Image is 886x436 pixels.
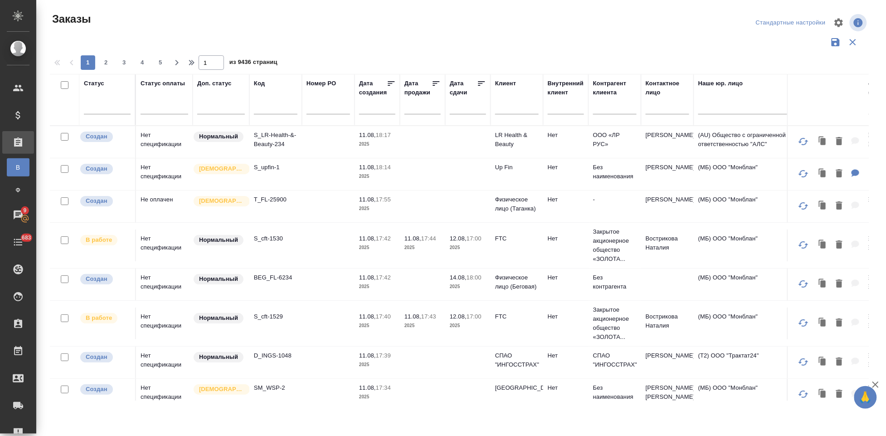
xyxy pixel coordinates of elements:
[694,191,803,222] td: (МБ) ООО "Монблан"
[79,273,131,285] div: Выставляется автоматически при создании заказа
[593,131,637,149] p: ООО «ЛР РУС»
[254,79,265,88] div: Код
[495,234,539,243] p: FTC
[814,314,832,333] button: Клонировать
[548,79,584,97] div: Внутренний клиент
[641,158,694,190] td: [PERSON_NAME]
[832,197,847,216] button: Удалить
[307,79,336,88] div: Номер PO
[18,206,32,215] span: 9
[593,305,637,342] p: Закрытое акционерное общество «ЗОЛОТА...
[495,383,539,392] p: [GEOGRAPHIC_DATA]
[197,79,232,88] div: Доп. статус
[593,273,637,291] p: Без контрагента
[193,383,245,396] div: Выставляется автоматически для первых 3 заказов нового контактного лица. Особое внимание
[694,379,803,411] td: (МБ) ООО "Монблан"
[199,132,238,141] p: Нормальный
[376,352,391,359] p: 17:39
[793,234,814,256] button: Обновить
[117,55,131,70] button: 3
[850,14,869,31] span: Посмотреть информацию
[79,312,131,324] div: Выставляет ПМ после принятия заказа от КМа
[495,273,539,291] p: Физическое лицо (Беговая)
[404,235,421,242] p: 11.08,
[86,164,107,173] p: Создан
[641,191,694,222] td: [PERSON_NAME]
[467,313,482,320] p: 17:00
[359,384,376,391] p: 11.08,
[99,55,113,70] button: 2
[153,55,168,70] button: 5
[50,12,91,26] span: Заказы
[495,195,539,213] p: Физическое лицо (Таганка)
[86,353,107,362] p: Создан
[404,79,432,97] div: Дата продажи
[467,274,482,281] p: 18:00
[193,195,245,207] div: Выставляется автоматически для первых 3 заказов нового контактного лица. Особое внимание
[832,165,847,183] button: Удалить
[79,234,131,246] div: Выставляет ПМ после принятия заказа от КМа
[450,321,486,330] p: 2025
[814,353,832,372] button: Клонировать
[193,312,245,324] div: Статус по умолчанию для стандартных заказов
[641,308,694,339] td: Вострикова Наталия
[359,164,376,171] p: 11.08,
[641,347,694,378] td: [PERSON_NAME]
[495,351,539,369] p: СПАО "ИНГОССТРАХ"
[593,351,637,369] p: СПАО "ИНГОССТРАХ"
[359,274,376,281] p: 11.08,
[450,313,467,320] p: 12.08,
[135,58,150,67] span: 4
[793,273,814,295] button: Обновить
[593,195,637,204] p: -
[548,163,584,172] p: Нет
[136,191,193,222] td: Не оплачен
[79,131,131,143] div: Выставляется автоматически при создании заказа
[814,197,832,216] button: Клонировать
[376,384,391,391] p: 17:34
[593,227,637,264] p: Закрытое акционерное общество «ЗОЛОТА...
[495,131,539,149] p: LR Health & Beauty
[694,230,803,261] td: (МБ) ООО "Монблан"
[641,126,694,158] td: [PERSON_NAME]
[199,196,244,206] p: [DEMOGRAPHIC_DATA]
[593,383,637,402] p: Без наименования
[814,132,832,151] button: Клонировать
[79,195,131,207] div: Выставляется автоматически при создании заказа
[254,195,297,204] p: T_FL-25900
[376,313,391,320] p: 17:40
[548,195,584,204] p: Нет
[153,58,168,67] span: 5
[814,165,832,183] button: Клонировать
[754,16,828,30] div: split button
[548,131,584,140] p: Нет
[136,347,193,378] td: Нет спецификации
[376,235,391,242] p: 17:42
[99,58,113,67] span: 2
[359,360,395,369] p: 2025
[450,79,477,97] div: Дата сдачи
[404,243,441,252] p: 2025
[832,314,847,333] button: Удалить
[193,351,245,363] div: Статус по умолчанию для стандартных заказов
[359,243,395,252] p: 2025
[793,163,814,185] button: Обновить
[641,230,694,261] td: Вострикова Наталия
[136,308,193,339] td: Нет спецификации
[858,388,873,407] span: 🙏
[359,392,395,402] p: 2025
[141,79,185,88] div: Статус оплаты
[199,235,238,245] p: Нормальный
[404,313,421,320] p: 11.08,
[450,274,467,281] p: 14.08,
[135,55,150,70] button: 4
[548,383,584,392] p: Нет
[199,274,238,284] p: Нормальный
[593,163,637,181] p: Без наименования
[199,385,244,394] p: [DEMOGRAPHIC_DATA]
[793,383,814,405] button: Обновить
[793,195,814,217] button: Обновить
[832,353,847,372] button: Удалить
[2,204,34,226] a: 9
[698,79,743,88] div: Наше юр. лицо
